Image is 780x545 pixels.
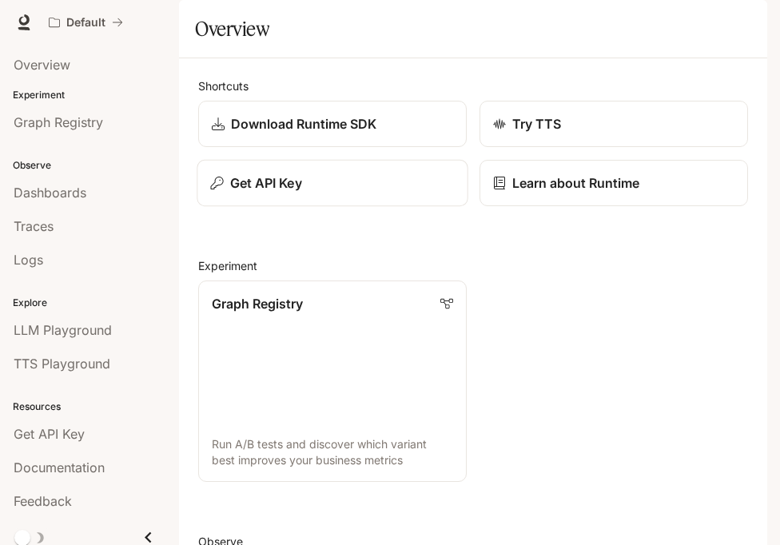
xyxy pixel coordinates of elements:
[198,280,467,482] a: Graph RegistryRun A/B tests and discover which variant best improves your business metrics
[212,436,453,468] p: Run A/B tests and discover which variant best improves your business metrics
[512,114,561,133] p: Try TTS
[512,173,639,193] p: Learn about Runtime
[42,6,130,38] button: All workspaces
[231,114,376,133] p: Download Runtime SDK
[480,101,748,147] a: Try TTS
[66,16,105,30] p: Default
[198,101,467,147] a: Download Runtime SDK
[198,257,748,274] h2: Experiment
[230,173,302,193] p: Get API Key
[195,13,269,45] h1: Overview
[212,294,303,313] p: Graph Registry
[197,160,468,207] button: Get API Key
[198,78,748,94] h2: Shortcuts
[480,160,748,206] a: Learn about Runtime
